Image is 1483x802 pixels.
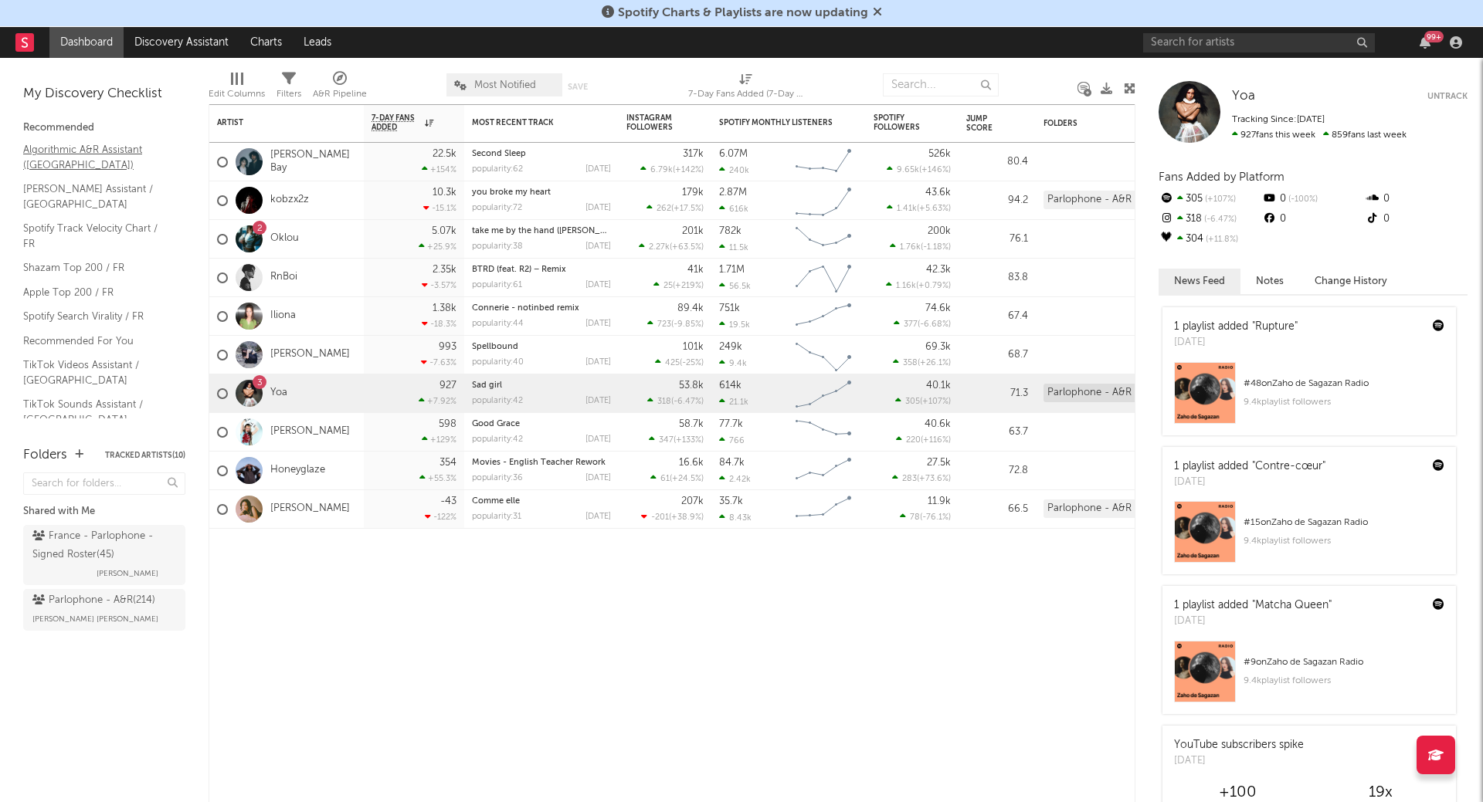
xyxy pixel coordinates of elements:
[270,310,296,323] a: Iliona
[679,381,704,391] div: 53.8k
[682,359,701,367] span: -25 %
[873,7,882,19] span: Dismiss
[472,304,579,313] a: Connerie - notinbed remix
[681,496,704,506] div: 207k
[910,513,920,522] span: 78
[896,282,916,290] span: 1.16k
[651,513,669,522] span: -201
[23,333,170,350] a: Recommended For You
[895,396,951,406] div: ( )
[472,227,611,235] div: take me by the hand (Aaron Hibell remix)
[659,436,674,445] span: 347
[677,303,704,313] div: 89.4k
[270,232,299,245] a: Oklou
[789,297,858,336] svg: Chart title
[902,475,917,483] span: 283
[419,242,456,252] div: +25.9 %
[1299,269,1403,294] button: Change History
[897,166,919,174] span: 9.65k
[719,204,748,214] div: 616k
[1252,321,1298,332] a: "Rupture"
[1244,653,1444,672] div: # 9 on Zaho de Sagazan Radio
[472,513,521,521] div: popularity: 31
[585,435,611,444] div: [DATE]
[124,27,239,58] a: Discovery Assistant
[966,191,1028,210] div: 94.2
[719,303,740,313] div: 751k
[719,165,749,175] div: 240k
[1232,89,1255,104] a: Yoa
[472,474,523,482] div: popularity: 36
[679,458,704,468] div: 16.6k
[649,243,670,252] span: 2.27k
[655,357,704,367] div: ( )
[639,242,704,252] div: ( )
[23,119,185,137] div: Recommended
[472,420,611,428] div: Good Grace
[719,496,743,506] div: 35.7k
[472,459,611,467] div: Movies - English Teacher Rework
[1252,461,1325,472] a: "Contre-cœur"
[1365,209,1468,229] div: 0
[1309,783,1452,802] div: 19 x
[23,259,170,276] a: Shazam Top 200 / FR
[1166,783,1309,802] div: +100
[270,464,325,477] a: Honeyglaze
[663,282,673,290] span: 25
[657,398,671,406] span: 318
[671,513,701,522] span: +38.9 %
[650,473,704,483] div: ( )
[472,188,611,197] div: you broke my heart
[585,242,611,251] div: [DATE]
[892,473,951,483] div: ( )
[719,458,745,468] div: 84.7k
[421,357,456,367] div: -7.63 %
[23,220,170,252] a: Spotify Track Velocity Chart / FR
[432,226,456,236] div: 5.07k
[928,149,951,159] div: 526k
[675,282,701,290] span: +219 %
[23,181,170,212] a: [PERSON_NAME] Assistant / [GEOGRAPHIC_DATA]
[925,188,951,198] div: 43.6k
[789,259,858,297] svg: Chart title
[270,425,350,438] a: [PERSON_NAME]
[719,513,752,523] div: 8.43k
[1044,384,1161,402] div: Parlophone - A&R (214)
[472,150,611,158] div: Second Sleep
[1240,269,1299,294] button: Notes
[1203,235,1238,244] span: +11.8 %
[472,320,524,328] div: popularity: 44
[433,188,456,198] div: 10.3k
[966,230,1028,249] div: 76.1
[419,396,456,406] div: +7.92 %
[1159,189,1261,209] div: 305
[472,304,611,313] div: Connerie - notinbed remix
[674,398,701,406] span: -6.47 %
[1232,90,1255,103] span: Yoa
[923,436,949,445] span: +116 %
[683,342,704,352] div: 101k
[472,358,524,367] div: popularity: 40
[472,165,523,174] div: popularity: 62
[585,474,611,482] div: [DATE]
[1174,597,1332,614] div: 1 playlist added
[719,265,745,275] div: 1.71M
[657,205,671,213] span: 262
[32,610,158,628] span: [PERSON_NAME] [PERSON_NAME]
[922,513,949,522] span: -76.1 %
[719,358,747,368] div: 9.4k
[1365,189,1468,209] div: 0
[1244,393,1444,411] div: 9.4k playlist followers
[789,490,858,529] svg: Chart title
[789,413,858,452] svg: Chart title
[660,475,670,483] span: 61
[719,342,742,352] div: 249k
[649,435,704,445] div: ( )
[425,512,456,522] div: -122 %
[966,346,1028,364] div: 68.7
[903,359,918,367] span: 358
[893,357,951,367] div: ( )
[719,118,835,127] div: Spotify Monthly Listeners
[568,83,588,91] button: Save
[313,66,367,110] div: A&R Pipeline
